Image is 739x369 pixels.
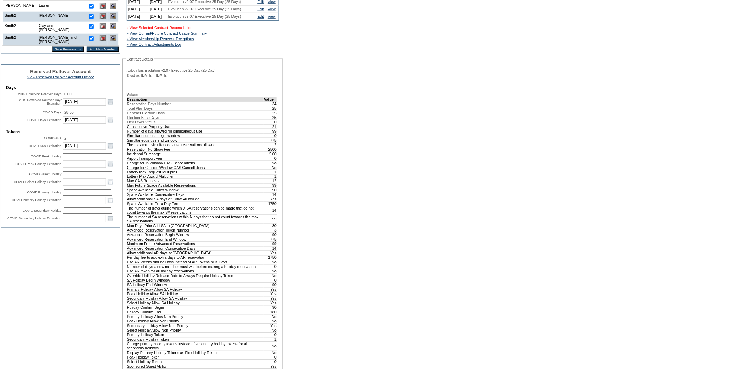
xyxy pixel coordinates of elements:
[31,155,62,158] label: COVID Peak Holiday:
[258,7,264,11] a: Edit
[264,255,277,260] td: 1750
[264,287,277,292] td: Yes
[127,360,264,364] td: Select Holiday Token
[27,191,62,194] label: COVID Primary Holiday:
[100,35,106,41] img: Delete
[264,223,277,228] td: 30
[12,199,62,202] label: COVID Primary Holiday Expiration:
[264,301,277,305] td: Yes
[127,215,264,223] td: The number of SA reservations within N days that do not count towards the max SA reservations
[127,13,149,20] td: [DATE]
[127,283,264,287] td: SA Holiday End Window
[127,188,264,192] td: Space Available Cutoff Window
[141,73,168,77] span: [DATE] - [DATE]
[127,314,264,319] td: Primary Holiday Allow Non Priority
[264,201,277,206] td: 1750
[3,34,37,46] td: Smith2
[264,188,277,192] td: 90
[126,57,154,61] legend: Contract Details
[264,310,277,314] td: 180
[264,170,277,174] td: 1
[264,360,277,364] td: 0
[127,183,264,188] td: Max Future Space Available Reservations
[264,197,277,201] td: Yes
[127,179,264,183] td: Max CAS Requests
[264,305,277,310] td: 90
[127,151,264,156] td: Incidental Surcharge.
[127,106,153,111] span: Total Plan Days
[127,333,264,337] td: Primary Holiday Token
[127,350,264,355] td: Display Primary Holiday Tokens as Flex Holiday Tokens
[127,251,264,255] td: Allow additional AR days at [GEOGRAPHIC_DATA]
[37,34,85,46] td: [PERSON_NAME] and [PERSON_NAME]
[168,7,241,11] span: Evolution v2.07 Executive 25 Day (25 Days)
[264,111,277,115] td: 25
[127,301,264,305] td: Select Holiday Allow SA Holiday
[127,269,264,274] td: Use AR token for all holiday reservations.
[127,197,264,201] td: Allow additional SA days at ExtraSADayFee
[15,162,62,166] label: COVID Peak Holiday Expiration:
[264,246,277,251] td: 14
[127,37,194,41] a: » View Membership Renewal Exceptions
[127,274,264,278] td: Override Holiday Release Date to Always Require Holiday Token
[52,47,84,52] input: Save Permissions
[37,1,85,12] td: Lauren
[107,215,114,222] a: Open the calendar popup.
[264,161,277,165] td: No
[6,85,115,90] td: Days
[87,47,119,52] input: Add New Member
[29,144,62,148] label: COVID ARs Expiration:
[127,292,264,296] td: Peak Holiday Allow SA Holiday
[264,233,277,237] td: 90
[264,192,277,197] td: 14
[127,237,264,242] td: Advanced Reservation End Window
[264,106,277,111] td: 25
[264,179,277,183] td: 12
[100,13,106,19] img: Delete
[264,115,277,120] td: 25
[27,75,94,79] a: View Reserved Rollover Account History
[127,264,264,269] td: Number of days a new member must wait before making a holiday reservation.
[264,342,277,350] td: No
[264,328,277,333] td: No
[264,101,277,106] td: 34
[107,197,114,204] a: Open the calendar popup.
[264,120,277,124] td: 0
[127,278,264,283] td: SA Holiday Begin Window
[127,192,264,197] td: Space Available Consecutive Days
[110,3,116,9] img: View Dashboard
[37,12,85,22] td: [PERSON_NAME]
[127,42,181,47] a: » View Contract Adjustments Log
[127,342,264,350] td: Charge primary holiday tokens instead of secondary holiday tokens for all secondary holidays.
[264,364,277,369] td: Yes
[127,124,264,129] td: Consecutive Property Use
[127,170,264,174] td: Lottery Max Request Multiplier
[127,129,264,133] td: Number of days allowed for simultaneous use
[7,217,62,220] label: COVID Secondary Holiday Expiration:
[127,355,264,360] td: Peak Holiday Token
[264,251,277,255] td: Yes
[127,156,264,161] td: Airport Transport Fee
[127,287,264,292] td: Primary Holiday Allow SA Holiday
[37,22,85,34] td: Clay and [PERSON_NAME]
[107,98,114,106] a: Open the calendar popup.
[127,296,264,301] td: Secondary Holiday Allow SA Holiday
[145,68,216,72] span: Evolution v2.07 Executive 25 Day (25 Day)
[268,14,276,19] a: View
[264,242,277,246] td: 99
[44,136,62,140] label: COVID ARs:
[258,14,264,19] a: Edit
[264,174,277,179] td: 1
[264,142,277,147] td: 2
[107,178,114,186] a: Open the calendar popup.
[264,319,277,324] td: No
[127,328,264,333] td: Select Holiday Allow Non Priority
[264,324,277,328] td: Yes
[264,183,277,188] td: 99
[127,364,264,369] td: Sponsored Guest Ability
[127,73,140,78] span: Effective:
[127,223,264,228] td: Max Days Prior Add SA to [GEOGRAPHIC_DATA]
[264,355,277,360] td: 0
[14,180,62,184] label: COVID Select Holiday Expiration:
[127,305,264,310] td: Holiday Confirm Begin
